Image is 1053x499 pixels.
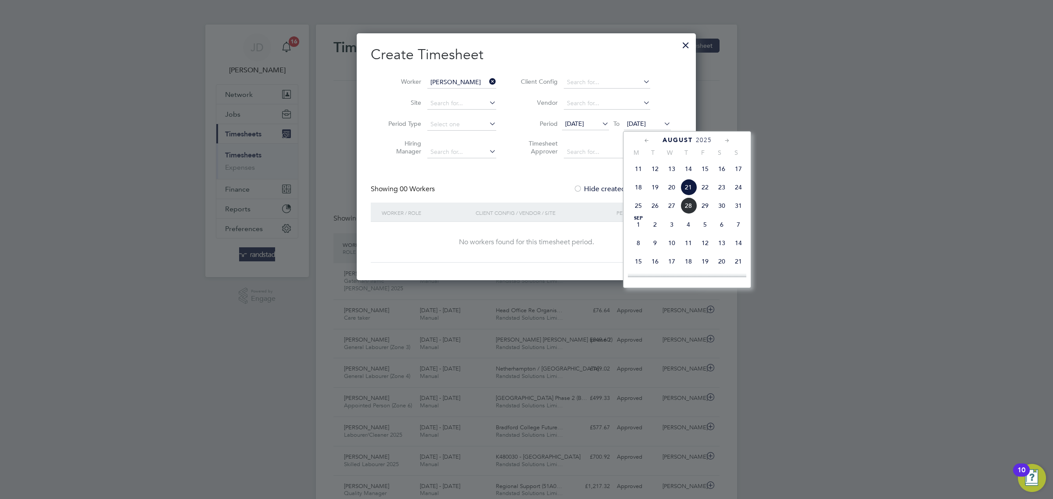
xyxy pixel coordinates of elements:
[680,253,697,270] span: 18
[730,216,747,233] span: 7
[730,179,747,196] span: 24
[661,149,678,157] span: W
[630,253,647,270] span: 15
[697,160,713,177] span: 15
[518,139,558,155] label: Timesheet Approver
[630,179,647,196] span: 18
[400,185,435,193] span: 00 Workers
[713,179,730,196] span: 23
[573,185,663,193] label: Hide created timesheets
[427,76,496,89] input: Search for...
[647,253,663,270] span: 16
[680,216,697,233] span: 4
[728,149,745,157] span: S
[647,216,663,233] span: 2
[518,120,558,128] label: Period
[630,216,647,233] span: 1
[473,203,614,223] div: Client Config / Vendor / Site
[630,235,647,251] span: 8
[697,235,713,251] span: 12
[713,271,730,288] span: 27
[518,78,558,86] label: Client Config
[647,235,663,251] span: 9
[382,99,421,107] label: Site
[663,179,680,196] span: 20
[730,160,747,177] span: 17
[680,197,697,214] span: 28
[371,46,682,64] h2: Create Timesheet
[730,253,747,270] span: 21
[564,97,650,110] input: Search for...
[663,253,680,270] span: 17
[663,160,680,177] span: 13
[614,203,673,223] div: Period
[680,235,697,251] span: 11
[713,160,730,177] span: 16
[647,179,663,196] span: 19
[1017,470,1025,481] div: 10
[647,197,663,214] span: 26
[380,203,473,223] div: Worker / Role
[678,149,695,157] span: T
[382,120,421,128] label: Period Type
[627,120,646,128] span: [DATE]
[663,136,693,144] span: August
[713,235,730,251] span: 13
[565,120,584,128] span: [DATE]
[427,146,496,158] input: Search for...
[630,216,647,221] span: Sep
[663,216,680,233] span: 3
[427,97,496,110] input: Search for...
[713,253,730,270] span: 20
[518,99,558,107] label: Vendor
[663,271,680,288] span: 24
[697,271,713,288] span: 26
[730,197,747,214] span: 31
[696,136,712,144] span: 2025
[713,216,730,233] span: 6
[630,197,647,214] span: 25
[680,179,697,196] span: 21
[630,160,647,177] span: 11
[697,216,713,233] span: 5
[663,235,680,251] span: 10
[697,179,713,196] span: 22
[647,271,663,288] span: 23
[711,149,728,157] span: S
[680,271,697,288] span: 25
[382,139,421,155] label: Hiring Manager
[697,253,713,270] span: 19
[564,76,650,89] input: Search for...
[695,149,711,157] span: F
[380,238,673,247] div: No workers found for this timesheet period.
[647,160,663,177] span: 12
[371,185,437,194] div: Showing
[630,271,647,288] span: 22
[611,118,622,129] span: To
[663,197,680,214] span: 27
[680,160,697,177] span: 14
[427,118,496,131] input: Select one
[730,235,747,251] span: 14
[645,149,661,157] span: T
[564,146,650,158] input: Search for...
[628,149,645,157] span: M
[382,78,421,86] label: Worker
[730,271,747,288] span: 28
[1018,464,1046,492] button: Open Resource Center, 10 new notifications
[713,197,730,214] span: 30
[697,197,713,214] span: 29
